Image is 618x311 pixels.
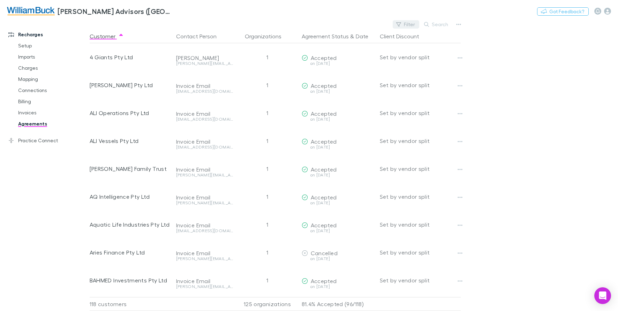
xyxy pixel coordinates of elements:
a: Invoices [11,107,93,118]
div: 1 [236,183,299,211]
button: Agreement Status [302,29,349,43]
div: Invoice Email [176,166,233,173]
div: on [DATE] [302,285,374,289]
span: Accepted [311,82,337,89]
h3: [PERSON_NAME] Advisors ([GEOGRAPHIC_DATA]) Pty Ltd [58,7,173,15]
div: Invoice Email [176,194,233,201]
div: Invoice Email [176,222,233,229]
button: Date [356,29,368,43]
div: [PERSON_NAME][EMAIL_ADDRESS][PERSON_NAME][DOMAIN_NAME] [176,173,233,177]
span: Accepted [311,222,337,228]
a: Charges [11,62,93,74]
div: Set by vendor split [380,71,461,99]
div: on [DATE] [302,61,374,66]
div: on [DATE] [302,145,374,149]
a: Imports [11,51,93,62]
a: Mapping [11,74,93,85]
div: on [DATE] [302,89,374,93]
p: 81.4% Accepted (96/118) [302,297,374,311]
a: Practice Connect [1,135,93,146]
button: Client Discount [380,29,428,43]
button: Customer [90,29,124,43]
div: Set by vendor split [380,127,461,155]
div: ALI Vessels Pty Ltd [90,127,171,155]
div: Aquatic Life Industries Pty Ltd [90,211,171,238]
div: 1 [236,127,299,155]
div: & [302,29,374,43]
div: on [DATE] [302,117,374,121]
div: on [DATE] [302,173,374,177]
div: 1 [236,211,299,238]
a: Connections [11,85,93,96]
div: Set by vendor split [380,183,461,211]
div: 4 Giants Pty Ltd [90,43,171,71]
div: on [DATE] [302,257,374,261]
div: 1 [236,266,299,294]
span: Accepted [311,278,337,284]
a: Recharges [1,29,93,40]
div: [PERSON_NAME][EMAIL_ADDRESS][DOMAIN_NAME] [176,257,233,261]
button: Contact Person [176,29,225,43]
div: AQ Intelligence Pty Ltd [90,183,171,211]
div: Set by vendor split [380,211,461,238]
span: Accepted [311,166,337,173]
div: [EMAIL_ADDRESS][DOMAIN_NAME] [176,145,233,149]
div: 1 [236,99,299,127]
div: ALI Operations Pty Ltd [90,99,171,127]
button: Filter [393,20,419,29]
div: [PERSON_NAME] Pty Ltd [90,71,171,99]
div: Invoice Email [176,250,233,257]
div: [PERSON_NAME][EMAIL_ADDRESS][DOMAIN_NAME] [176,201,233,205]
span: Accepted [311,110,337,117]
button: Search [421,20,452,29]
span: Accepted [311,54,337,61]
div: Set by vendor split [380,99,461,127]
div: [EMAIL_ADDRESS][DOMAIN_NAME] [176,89,233,93]
div: on [DATE] [302,201,374,205]
div: BAHMED Investments Pty Ltd [90,266,171,294]
button: Got Feedback? [537,7,589,16]
div: [EMAIL_ADDRESS][DOMAIN_NAME] [176,229,233,233]
div: Invoice Email [176,278,233,285]
div: 1 [236,155,299,183]
div: 1 [236,43,299,71]
a: [PERSON_NAME] Advisors ([GEOGRAPHIC_DATA]) Pty Ltd [3,3,177,20]
div: Invoice Email [176,110,233,117]
button: Organizations [245,29,290,43]
div: Aries Finance Pty Ltd [90,238,171,266]
div: Set by vendor split [380,266,461,294]
div: [PERSON_NAME] Family Trust [90,155,171,183]
div: 1 [236,238,299,266]
a: Billing [11,96,93,107]
div: 118 customers [90,297,173,311]
div: on [DATE] [302,229,374,233]
div: Invoice Email [176,82,233,89]
div: Set by vendor split [380,155,461,183]
div: [PERSON_NAME][EMAIL_ADDRESS][PERSON_NAME][DOMAIN_NAME] [176,285,233,289]
div: Open Intercom Messenger [594,287,611,304]
span: Accepted [311,194,337,200]
div: Set by vendor split [380,238,461,266]
div: Set by vendor split [380,43,461,71]
div: Invoice Email [176,138,233,145]
div: 1 [236,71,299,99]
div: [EMAIL_ADDRESS][DOMAIN_NAME] [176,117,233,121]
a: Setup [11,40,93,51]
span: Accepted [311,138,337,145]
a: Agreements [11,118,93,129]
div: [PERSON_NAME] [176,54,233,61]
div: 125 organizations [236,297,299,311]
div: [PERSON_NAME][EMAIL_ADDRESS][PERSON_NAME][DOMAIN_NAME] [176,61,233,66]
span: Cancelled [311,250,338,256]
img: William Buck Advisors (WA) Pty Ltd's Logo [7,7,55,15]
